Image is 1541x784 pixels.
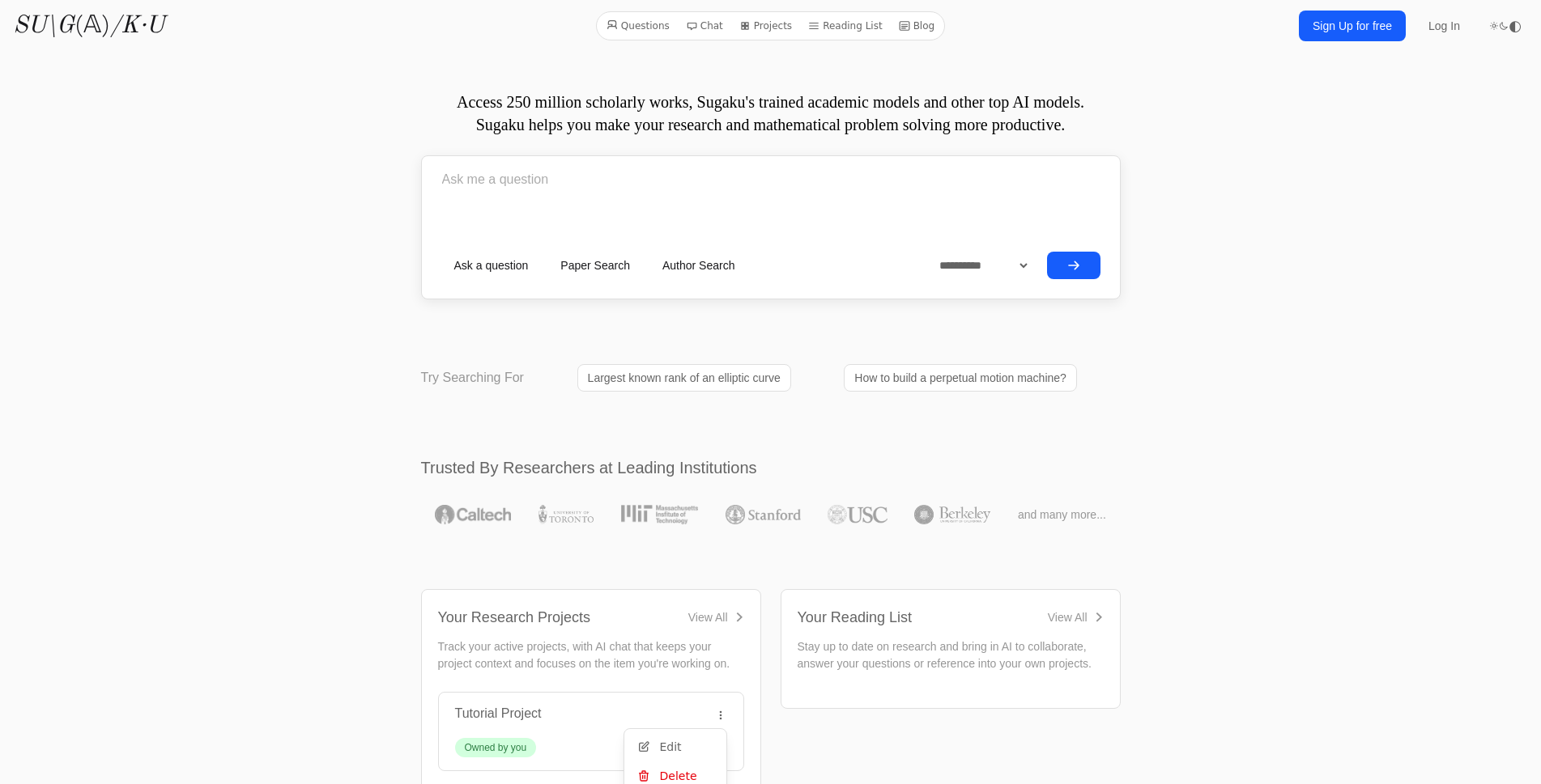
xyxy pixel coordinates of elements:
[13,11,164,40] a: SU\G(𝔸)/K·U
[892,15,942,36] a: Blog
[688,609,744,625] a: View All
[438,606,590,629] div: Your Research Projects
[538,505,594,524] img: University of Toronto
[1048,609,1088,625] div: View All
[1299,11,1406,41] a: Sign Up for free
[1419,11,1470,40] a: Log In
[844,364,1077,392] a: How to build a perpetual motion machine?
[547,251,643,280] button: Paper Search
[421,456,1121,479] h2: Trusted By Researchers at Leading Institutions
[600,15,676,36] a: Questions
[828,505,887,524] img: USC
[441,251,542,280] button: Ask a question
[802,15,889,36] a: Reading List
[465,741,527,754] div: Owned by you
[1048,609,1104,625] a: View All
[421,368,524,388] p: Try Searching For
[110,14,164,38] i: /K·U
[1509,19,1522,33] span: ◐
[649,251,748,280] button: Author Search
[624,732,726,761] a: Edit
[688,609,728,625] div: View All
[621,505,698,524] img: MIT
[798,638,1104,672] p: Stay up to date on research and bring in AI to collaborate, answer your questions or reference in...
[1489,10,1522,42] button: ◐
[679,15,730,36] a: Chat
[435,505,511,524] img: Caltech
[455,706,542,720] a: Tutorial Project
[577,364,791,392] a: Largest known rank of an elliptic curve
[421,91,1121,136] p: Access 250 million scholarly works, Sugaku's trained academic models and other top AI models. Sug...
[733,15,798,36] a: Projects
[441,159,1100,200] input: Ask me a question
[798,606,912,629] div: Your Reading List
[726,505,801,524] img: Stanford
[438,638,744,672] p: Track your active projects, with AI chat that keeps your project context and focuses on the item ...
[1018,506,1106,523] span: and many more...
[914,505,990,524] img: UC Berkeley
[13,14,74,38] i: SU\G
